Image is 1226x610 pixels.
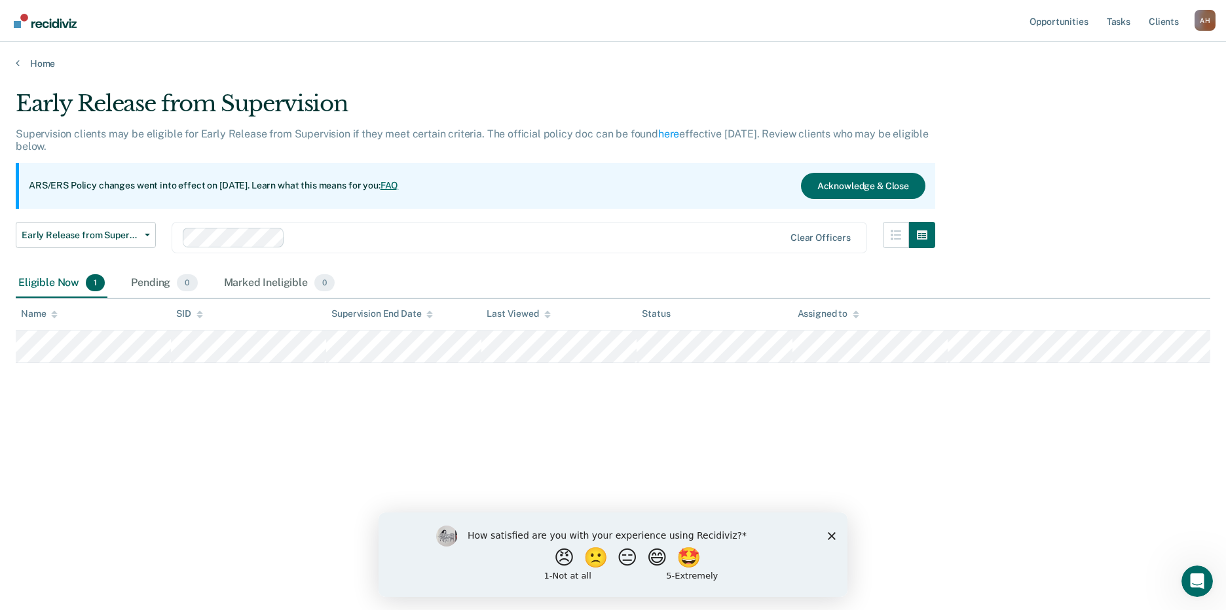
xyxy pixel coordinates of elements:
div: Marked Ineligible0 [221,269,338,298]
a: Home [16,58,1210,69]
div: Assigned to [798,308,859,319]
p: Supervision clients may be eligible for Early Release from Supervision if they meet certain crite... [16,128,929,152]
button: Profile dropdown button [1195,10,1216,31]
div: Pending0 [128,269,200,298]
div: Eligible Now1 [16,269,107,298]
iframe: Intercom live chat [1181,565,1213,597]
div: Status [642,308,670,319]
p: ARS/ERS Policy changes went into effect on [DATE]. Learn what this means for you: [29,179,398,192]
a: here [658,128,679,140]
div: Supervision End Date [331,308,433,319]
span: 1 [86,274,105,291]
div: Early Release from Supervision [16,90,935,128]
div: Last Viewed [487,308,550,319]
img: Recidiviz [14,14,77,28]
button: Acknowledge & Close [801,173,925,199]
span: Early Release from Supervision [22,230,139,241]
div: Name [21,308,58,319]
div: Clear officers [790,232,851,243]
a: FAQ [381,180,399,190]
span: 0 [314,274,335,291]
div: A H [1195,10,1216,31]
button: Early Release from Supervision [16,222,156,248]
span: 0 [177,274,197,291]
iframe: Survey by Kim from Recidiviz [379,512,847,597]
div: SID [176,308,203,319]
